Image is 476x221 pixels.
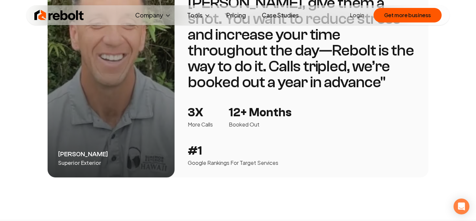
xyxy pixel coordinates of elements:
[182,9,216,22] button: Tools
[257,9,304,22] a: Case Studies
[58,150,108,159] p: [PERSON_NAME]
[188,159,278,167] p: Google Rankings For Target Services
[221,9,251,22] a: Pricing
[34,9,84,22] img: Rebolt Logo
[454,199,469,214] div: Open Intercom Messenger
[188,106,213,119] p: 3X
[229,106,292,119] p: 12+ Months
[350,11,364,19] a: Login
[188,144,278,158] p: #1
[188,121,213,129] p: More Calls
[58,159,101,167] p: Superior Exterior
[229,121,292,129] p: Booked Out
[374,8,442,22] button: Get more business
[130,9,177,22] button: Company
